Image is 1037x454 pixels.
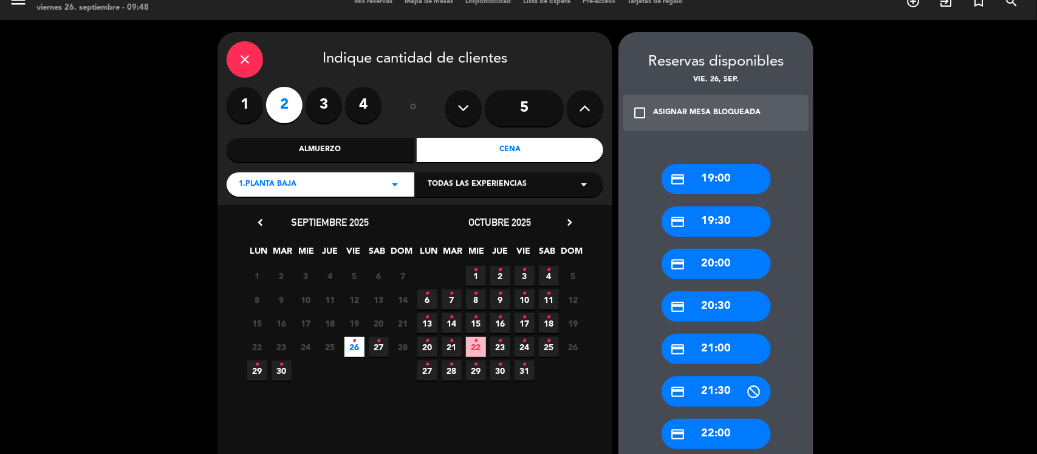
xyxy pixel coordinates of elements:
[425,308,430,327] i: •
[417,337,437,357] span: 20
[450,284,454,303] i: •
[466,337,486,357] span: 22
[296,290,316,310] span: 10
[662,334,771,364] div: 21:00
[369,266,389,286] span: 6
[522,331,527,351] i: •
[247,361,267,381] span: 29
[469,216,532,228] span: octubre 2025
[425,284,430,303] i: •
[490,290,510,310] span: 9
[450,355,454,374] i: •
[632,106,647,120] i: check_box_outline_blank
[522,284,527,303] i: •
[671,299,686,314] i: credit_card
[442,313,462,333] span: 14
[515,361,535,381] span: 31
[547,308,551,327] i: •
[490,337,510,357] span: 23
[227,138,414,162] div: Almuerzo
[320,266,340,286] span: 4
[490,244,510,264] span: JUE
[618,74,813,86] div: vie. 26, sep.
[450,308,454,327] i: •
[255,355,259,374] i: •
[671,427,686,442] i: credit_card
[272,361,292,381] span: 30
[653,107,761,119] div: ASIGNAR MESA BLOQUEADA
[227,87,263,123] label: 1
[442,361,462,381] span: 28
[296,266,316,286] span: 3
[344,337,364,357] span: 26
[369,313,389,333] span: 20
[498,260,502,280] i: •
[498,308,502,327] i: •
[417,313,437,333] span: 13
[272,313,292,333] span: 16
[393,266,413,286] span: 7
[425,355,430,374] i: •
[547,331,551,351] i: •
[474,331,478,351] i: •
[393,290,413,310] span: 14
[391,244,411,264] span: DOM
[296,244,317,264] span: MIE
[320,313,340,333] span: 18
[563,216,576,229] i: chevron_right
[539,313,559,333] span: 18
[547,284,551,303] i: •
[498,284,502,303] i: •
[662,376,771,407] div: 21:30
[388,177,402,192] i: arrow_drop_down
[296,313,316,333] span: 17
[417,361,437,381] span: 27
[539,290,559,310] span: 11
[369,290,389,310] span: 13
[238,52,252,67] i: close
[393,313,413,333] span: 21
[515,290,535,310] span: 10
[474,355,478,374] i: •
[249,244,269,264] span: LUN
[522,308,527,327] i: •
[442,337,462,357] span: 21
[490,361,510,381] span: 30
[344,313,364,333] span: 19
[279,355,284,374] i: •
[662,249,771,279] div: 20:00
[296,337,316,357] span: 24
[498,355,502,374] i: •
[428,178,527,191] span: Todas las experiencias
[443,244,463,264] span: MAR
[671,384,686,399] i: credit_card
[490,313,510,333] span: 16
[538,244,558,264] span: SAB
[671,257,686,272] i: credit_card
[474,260,478,280] i: •
[247,337,267,357] span: 22
[671,172,686,187] i: credit_card
[393,337,413,357] span: 28
[320,244,340,264] span: JUE
[563,266,583,286] span: 5
[515,337,535,357] span: 24
[368,244,388,264] span: SAB
[320,337,340,357] span: 25
[352,331,357,351] i: •
[266,87,303,123] label: 2
[377,331,381,351] i: •
[662,206,771,237] div: 19:30
[345,87,382,123] label: 4
[239,178,296,191] span: 1.PLANTA BAJA
[671,342,686,357] i: credit_card
[466,313,486,333] span: 15
[419,244,439,264] span: LUN
[662,291,771,322] div: 20:30
[498,331,502,351] i: •
[466,290,486,310] span: 8
[450,331,454,351] i: •
[247,266,267,286] span: 1
[662,164,771,194] div: 19:00
[561,244,581,264] span: DOM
